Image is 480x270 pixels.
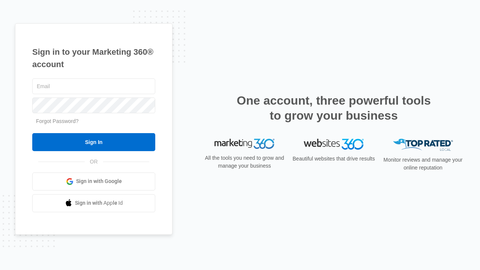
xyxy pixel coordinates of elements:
[381,156,465,172] p: Monitor reviews and manage your online reputation
[202,154,286,170] p: All the tools you need to grow and manage your business
[393,139,453,151] img: Top Rated Local
[32,172,155,190] a: Sign in with Google
[85,158,103,166] span: OR
[292,155,376,163] p: Beautiful websites that drive results
[214,139,274,149] img: Marketing 360
[75,199,123,207] span: Sign in with Apple Id
[32,194,155,212] a: Sign in with Apple Id
[304,139,364,150] img: Websites 360
[36,118,79,124] a: Forgot Password?
[32,46,155,70] h1: Sign in to your Marketing 360® account
[234,93,433,123] h2: One account, three powerful tools to grow your business
[32,78,155,94] input: Email
[76,177,122,185] span: Sign in with Google
[32,133,155,151] input: Sign In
